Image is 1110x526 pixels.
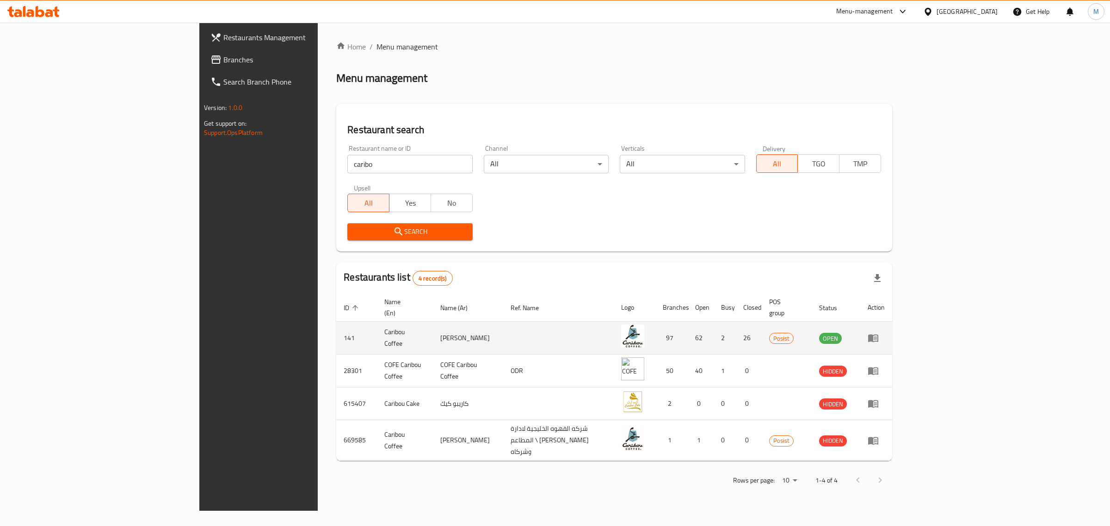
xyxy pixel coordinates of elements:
[688,420,714,461] td: 1
[655,322,688,355] td: 97
[203,26,385,49] a: Restaurants Management
[736,387,762,420] td: 0
[819,435,847,446] span: HIDDEN
[377,420,433,461] td: Caribou Coffee
[770,435,793,446] span: Posist
[736,420,762,461] td: 0
[736,322,762,355] td: 26
[688,294,714,322] th: Open
[431,194,473,212] button: No
[413,274,452,283] span: 4 record(s)
[736,355,762,387] td: 0
[376,41,438,52] span: Menu management
[868,435,885,446] div: Menu
[770,333,793,344] span: Posist
[511,302,551,313] span: Ref. Name
[736,294,762,322] th: Closed
[688,322,714,355] td: 62
[819,399,847,410] span: HIDDEN
[839,154,881,173] button: TMP
[843,157,877,171] span: TMP
[733,475,775,486] p: Rows per page:
[714,355,736,387] td: 1
[377,355,433,387] td: COFE Caribou Coffee
[204,117,247,129] span: Get support on:
[433,420,503,461] td: [PERSON_NAME]
[763,145,786,152] label: Delivery
[819,366,847,377] span: HIDDEN
[347,123,881,137] h2: Restaurant search
[336,294,892,461] table: enhanced table
[433,387,503,420] td: كاريبو كيك
[435,196,469,210] span: No
[440,302,480,313] span: Name (Ar)
[203,49,385,71] a: Branches
[354,184,371,191] label: Upsell
[351,196,386,210] span: All
[377,387,433,420] td: Caribou Cake
[836,6,893,17] div: Menu-management
[484,155,609,173] div: All
[621,324,644,348] img: Caribou Coffee
[1093,6,1099,17] span: M
[756,154,798,173] button: All
[621,357,644,380] img: COFE Caribou Coffee
[655,294,688,322] th: Branches
[204,102,227,114] span: Version:
[688,387,714,420] td: 0
[860,294,892,322] th: Action
[937,6,998,17] div: [GEOGRAPHIC_DATA]
[655,355,688,387] td: 50
[655,387,688,420] td: 2
[344,302,361,313] span: ID
[655,420,688,461] td: 1
[688,355,714,387] td: 40
[336,41,892,52] nav: breadcrumb
[433,355,503,387] td: COFE Caribou Coffee
[223,76,377,87] span: Search Branch Phone
[389,194,431,212] button: Yes
[503,420,614,461] td: شركه القهوه الخليجية لادارة المطاعم \ [PERSON_NAME] وشركاه
[384,296,422,318] span: Name (En)
[769,296,801,318] span: POS group
[778,474,801,488] div: Rows per page:
[819,435,847,446] div: HIDDEN
[819,302,849,313] span: Status
[223,32,377,43] span: Restaurants Management
[433,322,503,355] td: [PERSON_NAME]
[228,102,242,114] span: 1.0.0
[621,427,644,450] img: Caribou Coffee
[347,194,389,212] button: All
[797,154,839,173] button: TGO
[355,226,465,238] span: Search
[621,390,644,413] img: Caribou Cake
[866,267,888,289] div: Export file
[393,196,427,210] span: Yes
[203,71,385,93] a: Search Branch Phone
[714,420,736,461] td: 0
[819,333,842,344] span: OPEN
[760,157,795,171] span: All
[413,271,453,286] div: Total records count
[347,223,472,240] button: Search
[204,127,263,139] a: Support.OpsPlatform
[714,387,736,420] td: 0
[802,157,836,171] span: TGO
[815,475,838,486] p: 1-4 of 4
[503,355,614,387] td: ODR
[223,54,377,65] span: Branches
[347,155,472,173] input: Search for restaurant name or ID..
[377,322,433,355] td: Caribou Coffee
[344,270,452,286] h2: Restaurants list
[714,294,736,322] th: Busy
[614,294,655,322] th: Logo
[714,322,736,355] td: 2
[620,155,745,173] div: All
